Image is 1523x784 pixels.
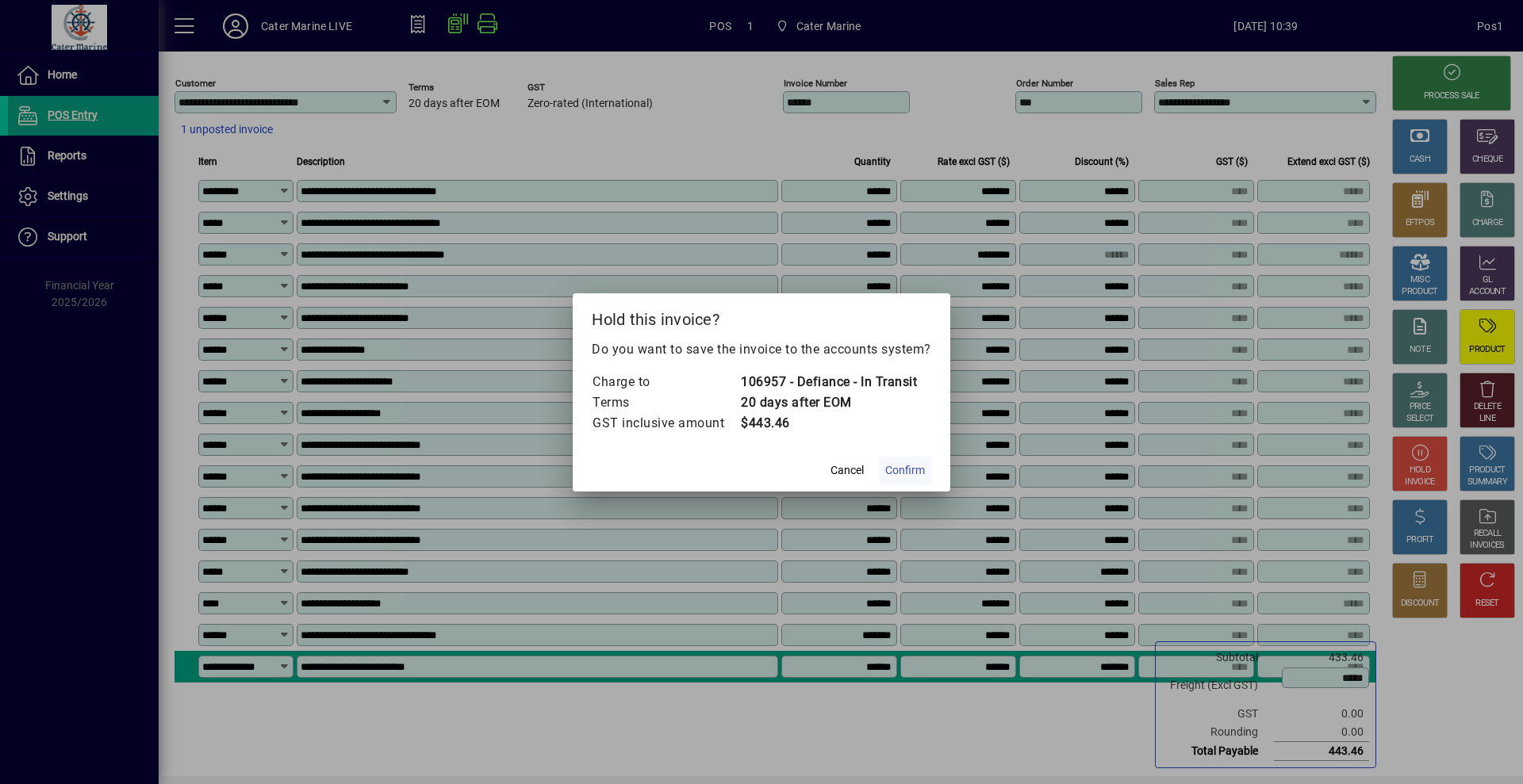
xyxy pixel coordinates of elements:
td: Terms [592,392,740,413]
td: GST inclusive amount [592,413,740,434]
span: Confirm [885,462,925,479]
p: Do you want to save the invoice to the accounts system? [592,340,931,359]
td: 106957 - Defiance - In Transit [740,372,917,392]
button: Cancel [822,457,873,485]
td: 20 days after EOM [740,392,917,413]
h2: Hold this invoice? [573,293,950,339]
span: Cancel [831,462,864,479]
button: Confirm [879,457,931,485]
td: Charge to [592,372,740,392]
td: $443.46 [740,413,917,434]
